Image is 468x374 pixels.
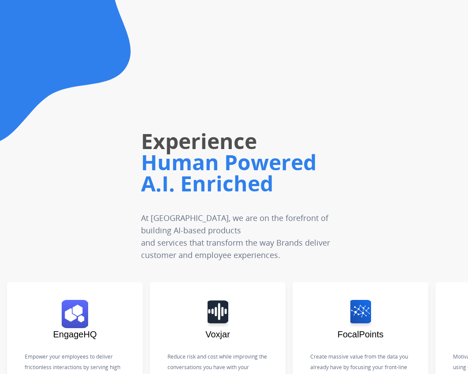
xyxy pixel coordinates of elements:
[205,329,230,339] span: Voxjar
[350,300,371,328] img: logo
[338,329,384,339] span: FocalPoints
[53,329,97,339] span: EngageHQ
[141,127,345,155] h1: Experience
[141,148,345,198] h1: Human Powered A.I. Enriched
[208,300,228,328] img: logo
[62,300,88,328] img: logo
[141,212,345,261] p: At [GEOGRAPHIC_DATA], we are on the forefront of building AI-based products and services that tra...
